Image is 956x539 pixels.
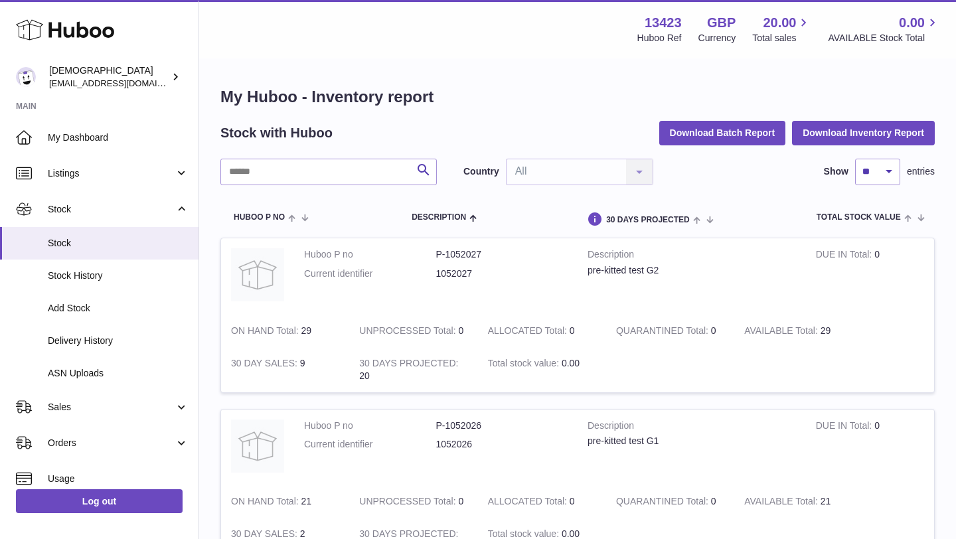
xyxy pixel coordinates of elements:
strong: UNPROCESSED Total [359,325,458,339]
td: 29 [734,315,862,347]
strong: DUE IN Total [816,420,874,434]
span: 30 DAYS PROJECTED [606,216,690,224]
td: 0 [478,485,606,518]
td: 29 [221,315,349,347]
span: Huboo P no [234,213,285,222]
strong: ON HAND Total [231,496,301,510]
strong: AVAILABLE Total [744,496,820,510]
strong: DUE IN Total [816,249,874,263]
label: Show [824,165,848,178]
span: Orders [48,437,175,449]
dd: 1052027 [436,268,568,280]
td: 0 [478,315,606,347]
span: Total sales [752,32,811,44]
span: AVAILABLE Stock Total [828,32,940,44]
dt: Huboo P no [304,420,436,432]
td: 0 [806,410,934,486]
h1: My Huboo - Inventory report [220,86,935,108]
dt: Huboo P no [304,248,436,261]
td: 9 [221,347,349,392]
div: pre-kitted test G1 [588,435,796,447]
strong: QUARANTINED Total [616,325,711,339]
td: 21 [734,485,862,518]
div: Currency [698,32,736,44]
span: Listings [48,167,175,180]
strong: AVAILABLE Total [744,325,820,339]
strong: QUARANTINED Total [616,496,711,510]
span: 0 [711,325,716,336]
strong: Total stock value [488,358,562,372]
td: 21 [221,485,349,518]
dd: P-1052027 [436,248,568,261]
td: 0 [349,485,477,518]
div: pre-kitted test G2 [588,264,796,277]
a: 20.00 Total sales [752,14,811,44]
span: 0.00 [899,14,925,32]
button: Download Batch Report [659,121,786,145]
h2: Stock with Huboo [220,124,333,142]
img: product image [231,248,284,301]
td: 0 [349,315,477,347]
strong: Description [588,248,796,264]
button: Download Inventory Report [792,121,935,145]
strong: 30 DAY SALES [231,358,300,372]
span: Sales [48,401,175,414]
span: Delivery History [48,335,189,347]
dt: Current identifier [304,438,436,451]
dt: Current identifier [304,268,436,280]
span: 0 [711,496,716,506]
span: Stock [48,203,175,216]
span: Usage [48,473,189,485]
span: Stock [48,237,189,250]
span: My Dashboard [48,131,189,144]
span: 20.00 [763,14,796,32]
span: Stock History [48,269,189,282]
strong: GBP [707,14,736,32]
strong: ON HAND Total [231,325,301,339]
span: entries [907,165,935,178]
img: olgazyuz@outlook.com [16,67,36,87]
div: Huboo Ref [637,32,682,44]
a: 0.00 AVAILABLE Stock Total [828,14,940,44]
td: 0 [806,238,934,315]
span: Total stock value [817,213,901,222]
span: [EMAIL_ADDRESS][DOMAIN_NAME] [49,78,195,88]
span: Description [412,213,466,222]
strong: 30 DAYS PROJECTED [359,358,458,372]
dd: P-1052026 [436,420,568,432]
img: product image [231,420,284,473]
strong: ALLOCATED Total [488,496,570,510]
strong: 13423 [645,14,682,32]
div: [DEMOGRAPHIC_DATA] [49,64,169,90]
span: ASN Uploads [48,367,189,380]
span: 0.00 [562,358,580,368]
strong: UNPROCESSED Total [359,496,458,510]
span: Add Stock [48,302,189,315]
strong: Description [588,420,796,435]
dd: 1052026 [436,438,568,451]
strong: ALLOCATED Total [488,325,570,339]
label: Country [463,165,499,178]
span: 0.00 [562,528,580,539]
td: 20 [349,347,477,392]
a: Log out [16,489,183,513]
